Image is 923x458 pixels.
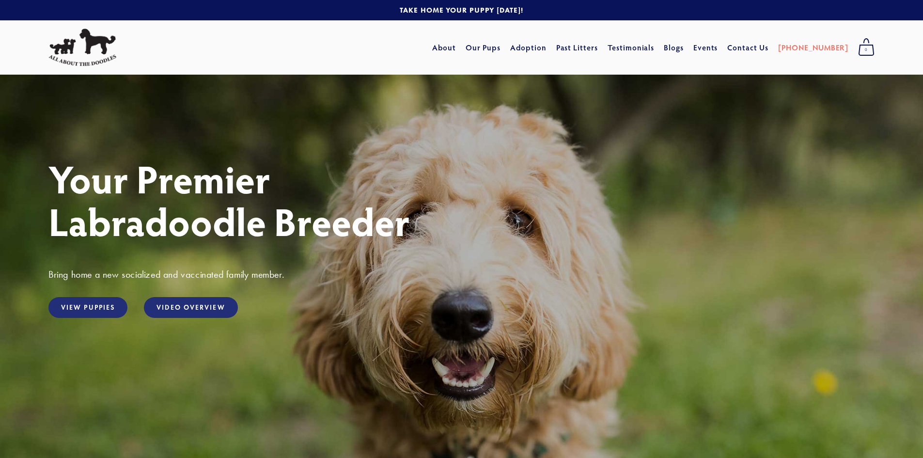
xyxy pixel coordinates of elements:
a: Events [693,39,718,56]
a: Video Overview [144,297,237,318]
a: Adoption [510,39,547,56]
a: Blogs [664,39,684,56]
a: About [432,39,456,56]
span: 0 [858,44,875,56]
a: [PHONE_NUMBER] [778,39,848,56]
a: Past Litters [556,42,598,52]
img: All About The Doodles [48,29,116,66]
h1: Your Premier Labradoodle Breeder [48,157,875,242]
a: Testimonials [608,39,655,56]
a: Our Pups [466,39,501,56]
a: 0 items in cart [853,35,879,60]
a: Contact Us [727,39,768,56]
a: View Puppies [48,297,127,318]
h3: Bring home a new socialized and vaccinated family member. [48,268,875,281]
